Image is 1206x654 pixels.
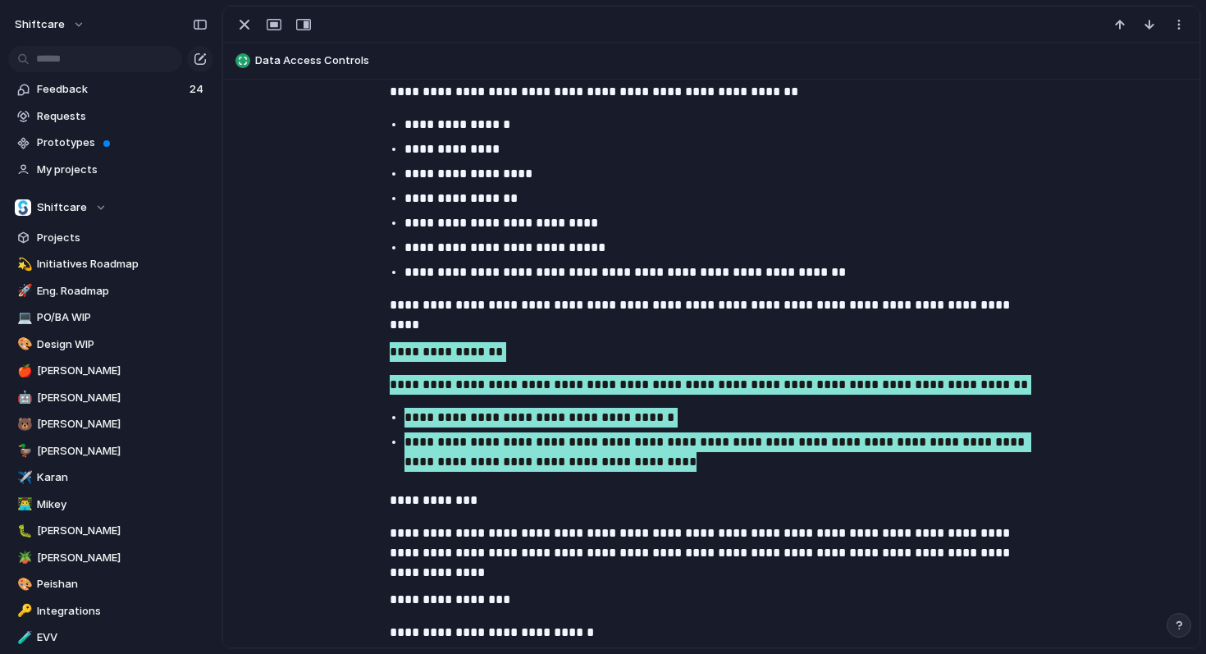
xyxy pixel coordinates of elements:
div: 🧪 [17,629,29,647]
div: 💻 [17,309,29,327]
a: 💻PO/BA WIP [8,305,213,330]
span: Mikey [37,496,208,513]
a: ✈️Karan [8,465,213,490]
span: [PERSON_NAME] [37,416,208,432]
span: Prototypes [37,135,208,151]
button: 🤖 [15,390,31,406]
button: 🔑 [15,603,31,620]
a: Feedback24 [8,77,213,102]
a: My projects [8,158,213,182]
div: 🍎 [17,362,29,381]
a: 🤖[PERSON_NAME] [8,386,213,410]
span: [PERSON_NAME] [37,550,208,566]
span: Integrations [37,603,208,620]
span: Shiftcare [37,199,87,216]
span: Initiatives Roadmap [37,256,208,272]
span: Design WIP [37,336,208,353]
div: 🐛 [17,522,29,541]
a: 🎨Design WIP [8,332,213,357]
button: 🦆 [15,443,31,460]
div: 🚀 [17,281,29,300]
span: PO/BA WIP [37,309,208,326]
a: Projects [8,226,213,250]
button: 🚀 [15,283,31,300]
a: 🎨Peishan [8,572,213,597]
span: My projects [37,162,208,178]
button: 💻 [15,309,31,326]
button: 👨‍💻 [15,496,31,513]
a: 🐻[PERSON_NAME] [8,412,213,437]
span: Projects [37,230,208,246]
span: [PERSON_NAME] [37,390,208,406]
a: 🧪EVV [8,625,213,650]
a: 🍎[PERSON_NAME] [8,359,213,383]
div: 🎨 [17,575,29,594]
button: ✈️ [15,469,31,486]
span: Peishan [37,576,208,592]
span: shiftcare [15,16,65,33]
a: 🪴[PERSON_NAME] [8,546,213,570]
span: Eng. Roadmap [37,283,208,300]
a: 💫Initiatives Roadmap [8,252,213,277]
button: Data Access Controls [231,48,1192,74]
button: 🎨 [15,576,31,592]
span: Data Access Controls [255,53,1192,69]
span: Requests [37,108,208,125]
span: [PERSON_NAME] [37,363,208,379]
button: 🪴 [15,550,31,566]
span: Karan [37,469,208,486]
div: 💫 [17,255,29,274]
div: 🔑 [17,601,29,620]
button: 🐛 [15,523,31,539]
div: 🤖 [17,388,29,407]
a: 🔑Integrations [8,599,213,624]
button: 💫 [15,256,31,272]
a: 👨‍💻Mikey [8,492,213,517]
a: Requests [8,104,213,129]
div: 🎨 [17,335,29,354]
div: ✈️ [17,469,29,487]
button: 🧪 [15,629,31,646]
span: [PERSON_NAME] [37,523,208,539]
span: Feedback [37,81,185,98]
button: shiftcare [7,11,94,38]
span: 24 [190,81,207,98]
button: 🎨 [15,336,31,353]
div: 🐻 [17,415,29,434]
div: 🪴 [17,548,29,567]
a: 🐛[PERSON_NAME] [8,519,213,543]
a: 🦆[PERSON_NAME] [8,439,213,464]
span: EVV [37,629,208,646]
a: Prototypes [8,130,213,155]
button: 🍎 [15,363,31,379]
a: 🚀Eng. Roadmap [8,279,213,304]
div: 🦆 [17,441,29,460]
button: Shiftcare [8,195,213,220]
div: 👨‍💻 [17,495,29,514]
span: [PERSON_NAME] [37,443,208,460]
button: 🐻 [15,416,31,432]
